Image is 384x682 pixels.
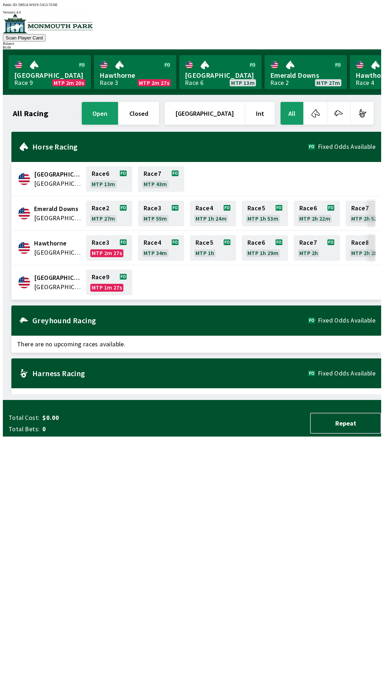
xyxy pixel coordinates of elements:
[247,250,278,256] span: MTP 1h 29m
[34,239,82,248] span: Hawthorne
[138,235,184,261] a: Race4MTP 34m
[185,71,256,80] span: [GEOGRAPHIC_DATA]
[92,205,109,211] span: Race 2
[86,235,132,261] a: Race3MTP 2m 27s
[34,204,82,213] span: Emerald Downs
[3,10,381,14] div: Version 1.4.0
[242,235,288,261] a: Race6MTP 1h 29m
[316,80,340,86] span: MTP 27m
[247,205,265,211] span: Race 5
[9,55,91,89] a: [GEOGRAPHIC_DATA]Race 9MTP 2m 20s
[144,171,161,177] span: Race 7
[356,80,374,86] div: Race 4
[3,45,381,49] div: $ 0.00
[247,216,278,221] span: MTP 1h 53m
[247,240,265,245] span: Race 6
[34,170,82,179] span: Canterbury Park
[9,413,39,422] span: Total Cost:
[100,80,118,86] div: Race 3
[3,34,46,42] button: Scan Player Card
[34,282,82,292] span: United States
[144,216,167,221] span: MTP 55m
[92,171,109,177] span: Race 6
[318,318,375,323] span: Fixed Odds Available
[144,240,161,245] span: Race 4
[138,166,184,192] a: Race7MTP 43m
[92,181,115,187] span: MTP 13m
[3,42,381,45] div: Balance
[82,102,118,125] button: open
[92,274,109,280] span: Race 9
[100,71,171,80] span: Hawthorne
[196,240,213,245] span: Race 5
[144,205,161,211] span: Race 3
[14,71,85,80] span: [GEOGRAPHIC_DATA]
[11,336,381,353] span: There are no upcoming races available.
[138,201,184,226] a: Race3MTP 55m
[299,216,330,221] span: MTP 2h 22m
[196,250,214,256] span: MTP 1h
[318,144,375,150] span: Fixed Odds Available
[32,370,308,376] h2: Harness Racing
[270,80,289,86] div: Race 2
[11,388,381,405] span: There are no upcoming races available.
[86,270,132,295] a: Race9MTP 1m 27s
[351,205,369,211] span: Race 7
[13,110,48,116] h1: All Racing
[34,179,82,188] span: United States
[351,216,382,221] span: MTP 2h 52m
[144,250,167,256] span: MTP 34m
[18,3,58,7] span: DHU4-WSSY-53G3-TU6E
[92,216,115,221] span: MTP 27m
[34,248,82,257] span: United States
[92,240,109,245] span: Race 3
[3,14,93,33] img: venue logo
[294,235,340,261] a: Race7MTP 2h
[299,240,317,245] span: Race 7
[34,273,82,282] span: Monmouth Park
[185,80,203,86] div: Race 6
[351,250,382,256] span: MTP 2h 28m
[316,419,375,427] span: Repeat
[86,166,132,192] a: Race6MTP 13m
[92,285,122,290] span: MTP 1m 27s
[299,250,318,256] span: MTP 2h
[86,201,132,226] a: Race2MTP 27m
[231,80,255,86] span: MTP 13m
[54,80,84,86] span: MTP 2m 20s
[42,425,154,433] span: 0
[32,144,308,150] h2: Horse Racing
[3,3,381,7] div: Public ID:
[351,240,369,245] span: Race 8
[9,425,39,433] span: Total Bets:
[299,205,317,211] span: Race 6
[144,181,167,187] span: MTP 43m
[318,370,375,376] span: Fixed Odds Available
[196,216,226,221] span: MTP 1h 24m
[119,102,159,125] button: closed
[196,205,213,211] span: Race 4
[310,413,381,434] button: Repeat
[242,201,288,226] a: Race5MTP 1h 53m
[139,80,169,86] span: MTP 2m 27s
[14,80,33,86] div: Race 9
[281,102,303,125] button: All
[190,235,236,261] a: Race5MTP 1h
[94,55,176,89] a: HawthorneRace 3MTP 2m 27s
[270,71,341,80] span: Emerald Downs
[245,102,275,125] button: Int
[294,201,340,226] a: Race6MTP 2h 22m
[34,213,82,223] span: United States
[42,413,154,422] span: $0.00
[32,318,308,323] h2: Greyhound Racing
[190,201,236,226] a: Race4MTP 1h 24m
[179,55,262,89] a: [GEOGRAPHIC_DATA]Race 6MTP 13m
[265,55,347,89] a: Emerald DownsRace 2MTP 27m
[165,102,245,125] button: [GEOGRAPHIC_DATA]
[92,250,122,256] span: MTP 2m 27s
